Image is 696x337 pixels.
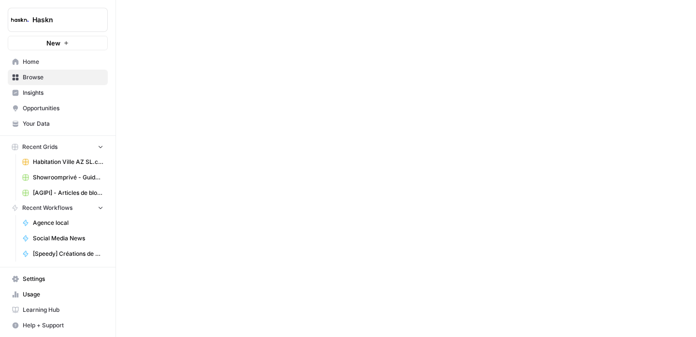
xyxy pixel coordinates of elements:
[8,287,108,302] a: Usage
[23,58,103,66] span: Home
[8,302,108,318] a: Learning Hub
[18,185,108,201] a: [AGIPI] - Articles de blog - Optimisations Grid
[46,38,60,48] span: New
[8,70,108,85] a: Browse
[18,154,108,170] a: Habitation Ville AZ SL.csv
[23,119,103,128] span: Your Data
[8,116,108,132] a: Your Data
[8,54,108,70] a: Home
[11,11,29,29] img: Haskn Logo
[8,8,108,32] button: Workspace: Haskn
[23,306,103,314] span: Learning Hub
[18,231,108,246] a: Social Media News
[18,246,108,262] a: [Speedy] Créations de contenu
[22,204,72,212] span: Recent Workflows
[23,275,103,283] span: Settings
[33,173,103,182] span: Showroomprivé - Guide d'achat de 800 mots Grid
[33,234,103,243] span: Social Media News
[33,219,103,227] span: Agence local
[8,85,108,101] a: Insights
[18,215,108,231] a: Agence local
[8,101,108,116] a: Opportunities
[23,104,103,113] span: Opportunities
[23,73,103,82] span: Browse
[23,290,103,299] span: Usage
[23,321,103,330] span: Help + Support
[8,201,108,215] button: Recent Workflows
[8,318,108,333] button: Help + Support
[32,15,91,25] span: Haskn
[33,249,103,258] span: [Speedy] Créations de contenu
[18,170,108,185] a: Showroomprivé - Guide d'achat de 800 mots Grid
[33,189,103,197] span: [AGIPI] - Articles de blog - Optimisations Grid
[8,36,108,50] button: New
[22,143,58,151] span: Recent Grids
[8,271,108,287] a: Settings
[33,158,103,166] span: Habitation Ville AZ SL.csv
[23,88,103,97] span: Insights
[8,140,108,154] button: Recent Grids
